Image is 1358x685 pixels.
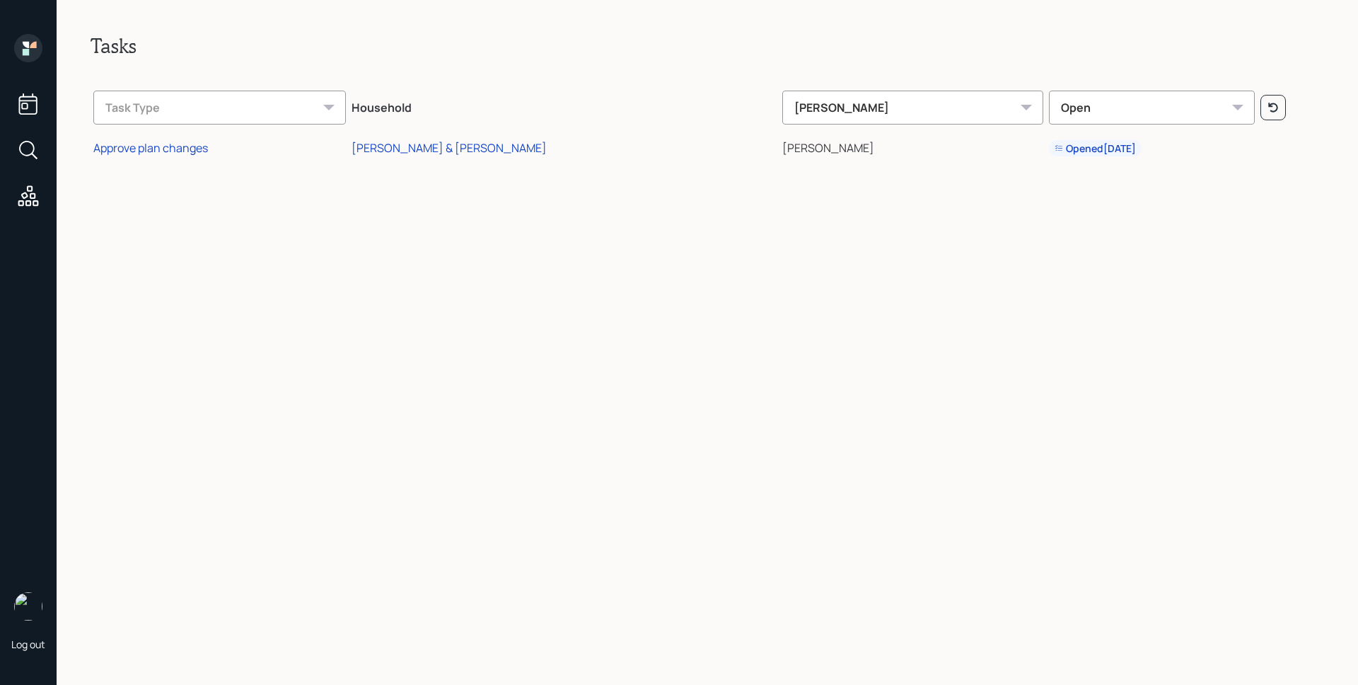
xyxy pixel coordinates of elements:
div: Task Type [93,91,346,125]
div: [PERSON_NAME] & [PERSON_NAME] [352,140,547,156]
th: Household [349,81,779,130]
div: [PERSON_NAME] [782,91,1044,125]
img: james-distasi-headshot.png [14,592,42,621]
h2: Tasks [91,34,1324,58]
div: Opened [DATE] [1055,142,1136,156]
div: Approve plan changes [93,140,208,156]
td: [PERSON_NAME] [779,130,1047,163]
div: Open [1049,91,1254,125]
div: Log out [11,638,45,651]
